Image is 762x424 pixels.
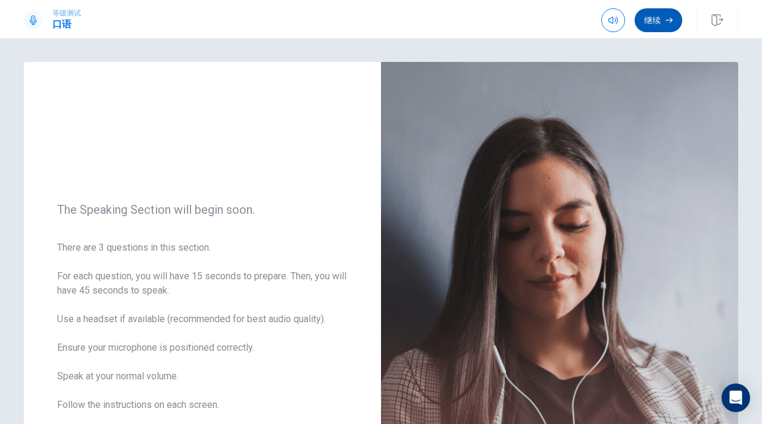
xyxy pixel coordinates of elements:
span: 等级测试 [52,9,81,17]
div: Open Intercom Messenger [722,384,750,412]
h1: 口语 [52,17,81,32]
button: 继续 [635,8,682,32]
span: The Speaking Section will begin soon. [57,202,348,217]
